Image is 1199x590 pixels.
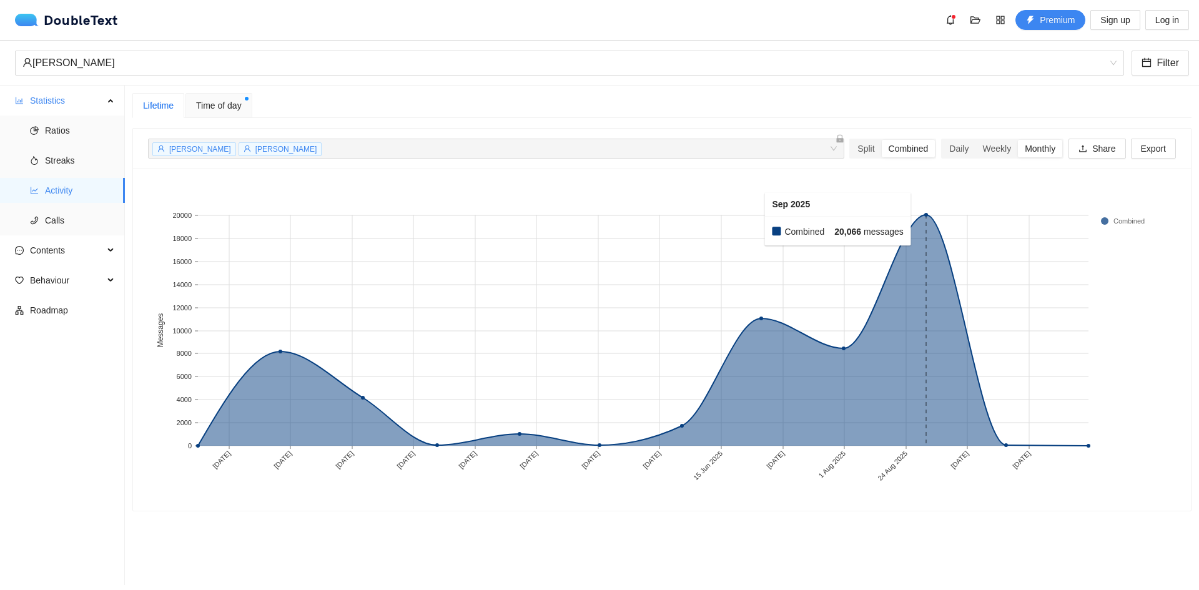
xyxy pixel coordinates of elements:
[177,373,192,380] text: 6000
[45,208,115,233] span: Calls
[15,14,44,26] img: logo
[15,246,24,255] span: message
[817,450,847,479] text: 1 Aug 2025
[45,178,115,203] span: Activity
[15,276,24,285] span: heart
[15,14,118,26] a: logoDoubleText
[1157,55,1179,71] span: Filter
[965,10,985,30] button: folder-open
[1132,51,1189,76] button: calendarFilter
[334,450,355,470] text: [DATE]
[30,88,104,113] span: Statistics
[172,327,192,335] text: 10000
[211,450,232,470] text: [DATE]
[991,15,1010,25] span: appstore
[172,281,192,288] text: 14000
[1141,142,1166,155] span: Export
[1040,13,1075,27] span: Premium
[30,216,39,225] span: phone
[949,450,970,470] text: [DATE]
[876,450,909,482] text: 24 Aug 2025
[15,306,24,315] span: apartment
[172,212,192,219] text: 20000
[940,10,960,30] button: bell
[941,15,960,25] span: bell
[15,14,118,26] div: DoubleText
[22,51,1105,75] div: [PERSON_NAME]
[1090,10,1140,30] button: Sign up
[1068,139,1125,159] button: uploadShare
[990,10,1010,30] button: appstore
[30,156,39,165] span: fire
[30,186,39,195] span: line-chart
[177,350,192,357] text: 8000
[1015,10,1085,30] button: thunderboltPremium
[457,450,478,470] text: [DATE]
[882,140,935,157] div: Combined
[580,450,601,470] text: [DATE]
[143,99,174,112] div: Lifetime
[975,140,1018,157] div: Weekly
[1131,139,1176,159] button: Export
[177,396,192,403] text: 4000
[188,442,192,450] text: 0
[30,126,39,135] span: pie-chart
[1100,13,1130,27] span: Sign up
[157,145,165,152] span: user
[1145,10,1189,30] button: Log in
[196,99,242,112] span: Time of day
[177,419,192,426] text: 2000
[172,304,192,312] text: 12000
[272,450,293,470] text: [DATE]
[1078,144,1087,154] span: upload
[244,145,251,152] span: user
[641,450,662,470] text: [DATE]
[156,313,165,348] text: Messages
[966,15,985,25] span: folder-open
[169,145,231,154] span: [PERSON_NAME]
[1142,57,1152,69] span: calendar
[45,148,115,173] span: Streaks
[255,145,317,154] span: [PERSON_NAME]
[45,118,115,143] span: Ratios
[1155,13,1179,27] span: Log in
[1026,16,1035,26] span: thunderbolt
[172,235,192,242] text: 18000
[518,450,539,470] text: [DATE]
[22,51,1117,75] span: Melvina
[692,450,724,481] text: 15 Jun 2025
[30,298,115,323] span: Roadmap
[851,140,881,157] div: Split
[1018,140,1062,157] div: Monthly
[836,134,844,143] span: lock
[1011,450,1032,470] text: [DATE]
[30,268,104,293] span: Behaviour
[172,258,192,265] text: 16000
[1092,142,1115,155] span: Share
[395,450,416,470] text: [DATE]
[22,57,32,67] span: user
[30,238,104,263] span: Contents
[765,450,786,470] text: [DATE]
[942,140,975,157] div: Daily
[15,96,24,105] span: bar-chart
